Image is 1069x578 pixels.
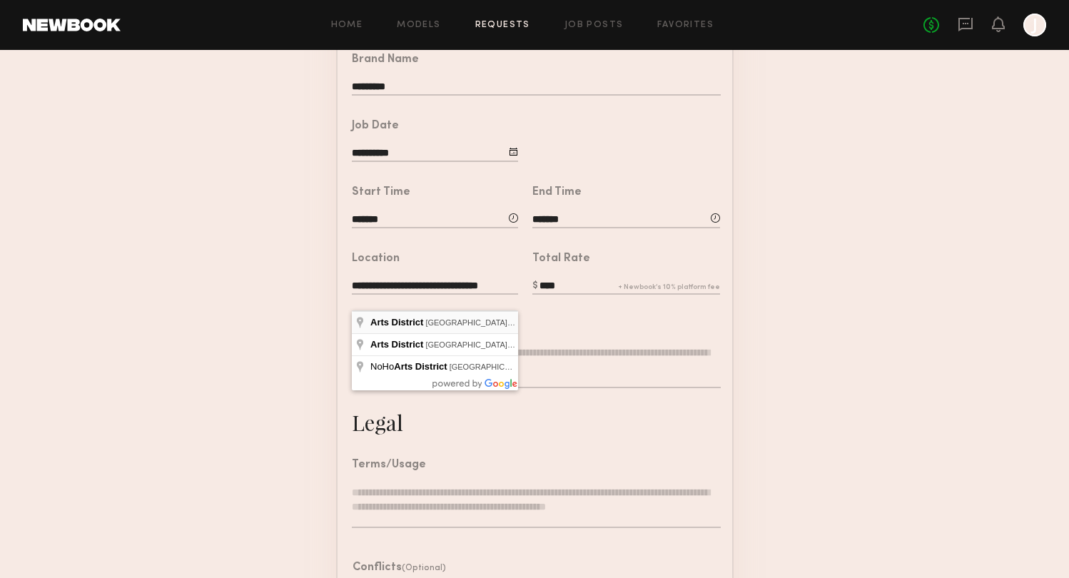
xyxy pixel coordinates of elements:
[475,21,530,30] a: Requests
[331,21,363,30] a: Home
[402,564,446,572] span: (Optional)
[657,21,714,30] a: Favorites
[425,340,679,349] span: [GEOGRAPHIC_DATA], [GEOGRAPHIC_DATA], [GEOGRAPHIC_DATA]
[370,317,423,328] span: Arts District
[352,187,410,198] div: Start Time
[425,318,679,327] span: [GEOGRAPHIC_DATA], [GEOGRAPHIC_DATA], [GEOGRAPHIC_DATA]
[352,460,426,471] div: Terms/Usage
[450,362,704,371] span: [GEOGRAPHIC_DATA], [GEOGRAPHIC_DATA], [GEOGRAPHIC_DATA]
[1023,14,1046,36] a: J
[532,187,582,198] div: End Time
[352,121,399,132] div: Job Date
[370,339,423,350] span: Arts District
[352,408,403,437] div: Legal
[397,21,440,30] a: Models
[370,361,450,372] span: NoHo
[532,253,590,265] div: Total Rate
[352,54,419,66] div: Brand Name
[564,21,624,30] a: Job Posts
[394,361,447,372] span: Arts District
[352,253,400,265] div: Location
[353,562,446,574] header: Conflicts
